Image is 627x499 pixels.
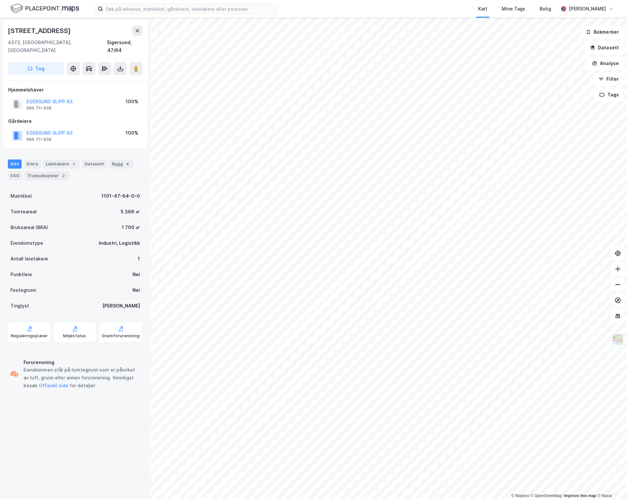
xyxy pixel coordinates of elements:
div: Festegrunn [10,286,36,294]
button: Datasett [584,41,624,54]
div: 100% [126,98,138,106]
div: Nei [132,271,140,278]
div: 1 [70,161,77,167]
div: Eiere [24,159,41,169]
div: Bygg [109,159,133,169]
button: Analyse [586,57,624,70]
div: [STREET_ADDRESS] [8,25,72,36]
div: [PERSON_NAME] [102,302,140,310]
div: 2 [60,173,67,179]
div: Nei [132,286,140,294]
div: Transaksjoner [25,171,69,180]
a: OpenStreetMap [531,493,562,498]
div: Bruksareal (BRA) [10,224,48,231]
a: Improve this map [564,493,596,498]
div: Eigersund, 47/64 [107,39,143,54]
div: 5 366 ㎡ [121,208,140,216]
div: Datasett [82,159,107,169]
div: Antall leietakere [10,255,48,263]
div: Bolig [540,5,551,13]
button: Bokmerker [580,25,624,39]
div: Gårdeiere [8,117,142,125]
div: Matrikkel [10,192,32,200]
div: Hjemmelshaver [8,86,142,94]
div: [PERSON_NAME] [569,5,606,13]
div: Forurensning [24,358,140,366]
div: ESG [8,171,22,180]
div: Reguleringsplaner [11,333,48,339]
a: Mapbox [511,493,529,498]
input: Søk på adresse, matrikkel, gårdeiere, leietakere eller personer [103,4,278,14]
div: 996 711 838 [26,106,51,111]
div: 4 [124,161,131,167]
div: Leietakere [43,159,79,169]
div: 996 711 838 [26,137,51,142]
div: 100% [126,129,138,137]
div: 4373, [GEOGRAPHIC_DATA], [GEOGRAPHIC_DATA] [8,39,107,54]
div: Kart [478,5,487,13]
div: Industri, Logistikk [99,239,140,247]
div: Eiendommen står på tomtegrunn som er påvirket av luft, grunn eller annen forurensning. Vennligst ... [24,366,140,390]
div: Kontrollprogram for chat [594,468,627,499]
div: Tinglyst [10,302,29,310]
div: Grunnforurensning [102,333,140,339]
div: Punktleie [10,271,32,278]
img: logo.f888ab2527a4732fd821a326f86c7f29.svg [10,3,79,14]
div: Info [8,159,22,169]
img: Z [612,333,624,346]
div: Eiendomstype [10,239,43,247]
div: Tomteareal [10,208,37,216]
div: 1 [138,255,140,263]
button: Tags [594,88,624,101]
div: Miljøstatus [63,333,86,339]
div: 1 700 ㎡ [122,224,140,231]
button: Tag [8,62,64,75]
div: 1101-47-64-0-0 [101,192,140,200]
div: Mine Tags [502,5,525,13]
iframe: Chat Widget [594,468,627,499]
button: Filter [593,73,624,86]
